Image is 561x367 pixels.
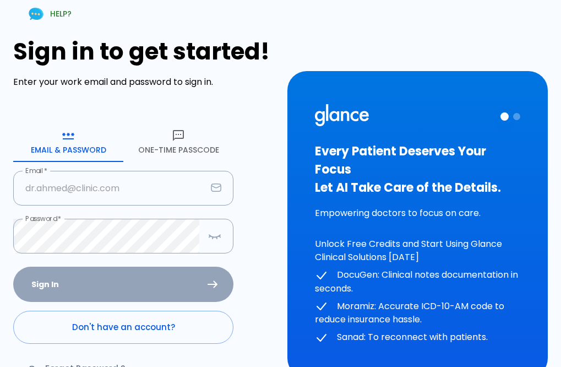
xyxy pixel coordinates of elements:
[315,238,521,264] p: Unlock Free Credits and Start Using Glance Clinical Solutions [DATE]
[315,142,521,197] h3: Every Patient Deserves Your Focus Let AI Take Care of the Details.
[315,207,521,220] p: Empowering doctors to focus on care.
[315,331,521,344] p: Sanad: To reconnect with patients.
[13,38,274,65] h1: Sign in to get started!
[13,122,123,162] button: Email & Password
[315,268,521,295] p: DocuGen: Clinical notes documentation in seconds.
[123,122,233,162] button: One-Time Passcode
[26,4,46,24] img: Chat Support
[13,75,274,89] p: Enter your work email and password to sign in.
[315,300,521,327] p: Moramiz: Accurate ICD-10-AM code to reduce insurance hassle.
[13,171,206,206] input: dr.ahmed@clinic.com
[13,311,233,344] a: Don't have an account?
